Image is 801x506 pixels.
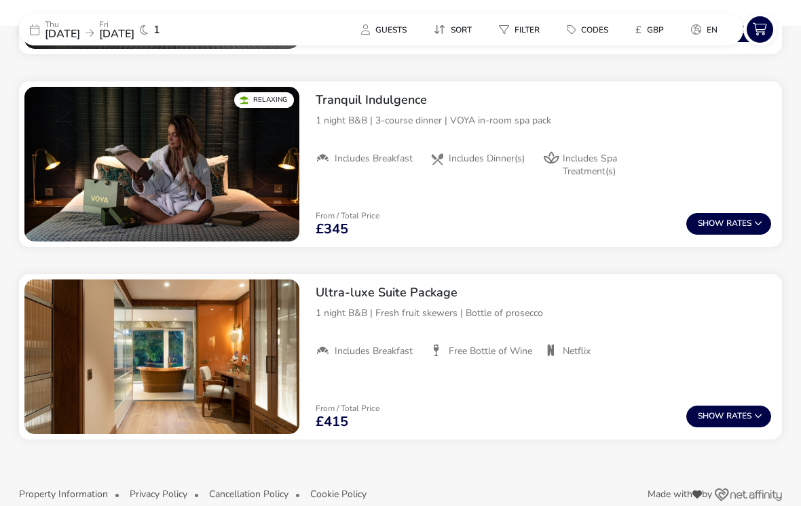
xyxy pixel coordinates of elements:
span: en [707,24,718,35]
span: Netflix [563,345,591,357]
h2: Tranquil Indulgence [316,92,771,108]
button: Codes [556,20,619,39]
naf-pibe-menu-bar-item: Filter [488,20,556,39]
p: Fri [99,20,134,28]
span: [DATE] [99,26,134,41]
span: GBP [647,24,664,35]
button: Sort [423,20,483,39]
span: Sort [451,24,472,35]
div: Relaxing [234,92,294,108]
naf-pibe-menu-bar-item: Codes [556,20,625,39]
h2: Ultra-luxe Suite Package [316,285,771,300]
button: Filter [488,20,551,39]
button: £GBP [625,20,675,39]
button: Cancellation Policy [209,489,288,499]
span: Filter [515,24,540,35]
p: 1 night B&B | Fresh fruit skewers | Bottle of prosecco [316,306,771,320]
span: Guests [375,24,407,35]
button: Privacy Policy [130,489,187,499]
button: en [680,20,728,39]
naf-pibe-menu-bar-item: £GBP [625,20,680,39]
swiper-slide: 1 / 1 [24,87,299,241]
span: Codes [581,24,608,35]
naf-pibe-menu-bar-item: Sort [423,20,488,39]
span: [DATE] [45,26,80,41]
div: Tranquil Indulgence1 night B&B | 3-course dinner | VOYA in-room spa packIncludes BreakfastInclude... [305,81,782,189]
span: £345 [316,222,348,236]
span: £415 [316,415,348,429]
span: Includes Spa Treatment(s) [563,153,647,177]
span: Includes Breakfast [335,153,413,165]
button: ShowRates [686,406,771,427]
span: Includes Dinner(s) [449,153,525,165]
span: Show [698,219,726,228]
span: Free Bottle of Wine [449,345,532,357]
span: Made with by [648,490,712,499]
div: Thu[DATE]Fri[DATE]1 [19,14,223,45]
p: From / Total Price [316,404,379,412]
button: Guests [350,20,417,39]
button: ShowRates [686,213,771,235]
button: Cookie Policy [310,489,367,499]
naf-pibe-menu-bar-item: Guests [350,20,423,39]
swiper-slide: 1 / 1 [24,279,299,434]
i: £ [635,23,641,37]
span: Includes Breakfast [335,345,413,357]
div: Ultra-luxe Suite Package 1 night B&B | Fresh fruit skewers | Bottle of prosecco Includes Breakfas... [305,274,782,369]
span: Show [698,412,726,421]
p: Thu [45,20,80,28]
naf-pibe-menu-bar-item: en [680,20,734,39]
span: 1 [153,24,160,35]
p: 1 night B&B | 3-course dinner | VOYA in-room spa pack [316,113,771,128]
p: From / Total Price [316,212,379,220]
button: Property Information [19,489,108,499]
